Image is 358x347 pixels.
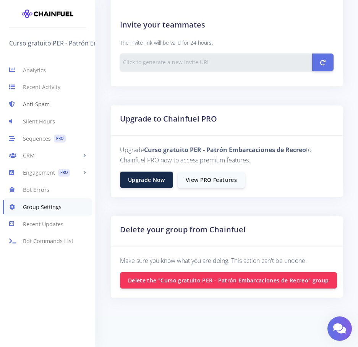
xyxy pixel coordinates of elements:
[120,54,313,71] input: Click to generate a new invite URL
[120,19,334,31] h2: Invite your teammates
[22,6,73,21] img: chainfuel-logo
[120,172,173,188] a: Upgrade Now
[144,146,306,154] b: Curso gratuito PER - Patrón Embarcaciones de Recreo
[3,198,92,216] a: Group Settings
[120,145,334,165] p: Upgrade to Chainfuel PRO now to access premium features.
[9,37,170,49] a: Curso gratuito PER - Patrón Embarcaciones de Recreo
[178,172,245,188] a: View PRO Features
[54,135,66,143] span: PRO
[120,272,337,289] button: Delete the "Curso gratuito PER - Patrón Embarcaciones de Recreo" group
[120,113,334,125] h2: Upgrade to Chainfuel PRO
[120,38,334,47] p: The invite link will be valid for 24 hours.
[58,169,70,177] span: PRO
[120,256,334,266] p: Make sure you know what you are doing. This action can't be undone.
[120,224,334,235] h2: Delete your group from Chainfuel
